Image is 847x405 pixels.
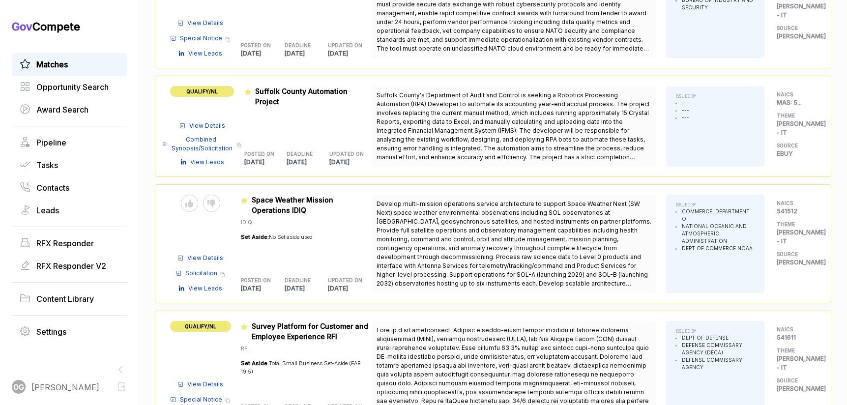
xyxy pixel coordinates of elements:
[12,20,127,33] h1: Compete
[676,202,755,208] h5: ISSUED BY
[682,99,696,107] li: ---
[241,360,269,367] span: Set Aside:
[36,293,94,305] span: Content Library
[241,277,269,284] h5: POSTED ON
[285,277,313,284] h5: DEADLINE
[241,42,269,49] h5: POSTED ON
[328,284,372,293] p: [DATE]
[36,81,109,93] span: Opportunity Search
[777,251,816,258] h5: SOURCE
[36,326,66,338] span: Settings
[777,207,816,216] p: 541512
[252,322,368,341] span: Survey Platform for Customer and Employee Experience RFI
[190,158,224,167] span: View Leads
[185,269,217,278] span: Solicitation
[682,114,696,121] li: ---
[328,49,372,58] p: [DATE]
[171,135,234,153] span: Combined Synopsis/Solicitation
[777,228,816,246] p: [PERSON_NAME] - IT
[777,200,816,207] h5: NAICS
[328,277,356,284] h5: UPDATED ON
[777,221,816,228] h5: THEME
[777,149,816,158] p: EBUY
[777,377,816,384] h5: SOURCE
[241,233,269,240] span: Set Aside:
[31,381,99,393] span: [PERSON_NAME]
[682,223,755,245] li: NATIONAL OCEANIC AND ATMOSPHERIC ADMINISTRATION
[777,32,816,41] p: [PERSON_NAME]
[170,34,222,43] a: Special Notice
[180,395,222,404] span: Special Notice
[36,237,94,249] span: RFX Responder
[20,182,119,194] a: Contacts
[377,91,650,170] span: Suffolk County's Department of Audit and Control is seeking a Robotics Processing Automation (RPA...
[777,326,816,333] h5: NAICS
[329,150,356,158] h5: UPDATED ON
[163,135,234,153] a: Combined Synopsis/Solicitation
[20,326,119,338] a: Settings
[170,86,234,97] span: QUALIFY/NL
[682,245,755,252] li: DEPT OF COMMERCE NOAA
[20,58,119,70] a: Matches
[777,258,816,267] p: [PERSON_NAME]
[329,158,372,167] p: [DATE]
[682,208,755,223] li: COMMERCE, DEPARTMENT OF
[777,354,816,372] p: [PERSON_NAME] - IT
[36,260,106,272] span: RFX Responder V2
[12,20,32,33] span: Gov
[244,158,287,167] p: [DATE]
[188,284,222,293] span: View Leads
[241,219,252,225] span: IDIQ
[20,237,119,249] a: RFX Responder
[682,107,696,114] li: ---
[20,159,119,171] a: Tasks
[170,395,222,404] a: Special Notice
[777,119,816,137] p: [PERSON_NAME] - IT
[20,293,119,305] a: Content Library
[777,347,816,354] h5: THEME
[187,254,223,262] span: View Details
[777,91,816,98] h5: NAICS
[36,204,59,216] span: Leads
[285,284,328,293] p: [DATE]
[676,93,696,99] h5: ISSUED BY
[170,321,231,332] span: QUALIFY/NL
[36,159,58,171] span: Tasks
[252,196,333,214] span: Space Weather Mission Operations IDIQ
[36,58,68,70] span: Matches
[189,121,225,130] span: View Details
[777,333,816,342] p: 541611
[187,380,223,389] span: View Details
[377,200,651,305] span: Develop multi-mission operations service architecture to support Space Weather Next (SW Next) spa...
[20,137,119,148] a: Pipeline
[676,328,755,334] h5: ISSUED BY
[241,284,285,293] p: [DATE]
[13,382,24,392] span: OG
[36,182,69,194] span: Contacts
[777,384,816,393] p: [PERSON_NAME]
[175,269,217,278] a: Solicitation
[682,334,755,342] li: DEPT OF DEFENSE
[777,99,802,106] span: MAS: 5 ...
[285,49,328,58] p: [DATE]
[682,342,755,356] li: DEFENSE COMMISSARY AGENCY (DECA)
[187,19,223,28] span: View Details
[777,142,816,149] h5: SOURCE
[20,260,119,272] a: RFX Responder V2
[20,81,119,93] a: Opportunity Search
[180,34,222,43] span: Special Notice
[269,233,313,240] span: No Set aside used
[287,158,329,167] p: [DATE]
[285,42,313,49] h5: DEADLINE
[244,150,271,158] h5: POSTED ON
[777,2,816,20] p: [PERSON_NAME] - IT
[36,104,88,116] span: Award Search
[241,346,249,351] span: RFI
[777,25,816,32] h5: SOURCE
[328,42,356,49] h5: UPDATED ON
[287,150,314,158] h5: DEADLINE
[188,49,222,58] span: View Leads
[682,356,755,371] li: DEFENSE COMMISSARY AGENCY
[255,87,348,106] span: Suffolk County Automation Project
[241,360,361,375] span: Total Small Business Set-Aside (FAR 19.5)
